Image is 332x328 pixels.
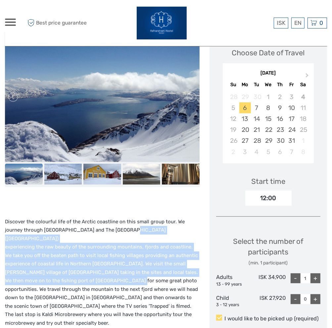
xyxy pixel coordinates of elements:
div: ISK 27,920 [251,294,286,308]
div: Not available Sunday, November 2nd, 2025 [227,146,239,157]
div: Choose Monday, October 20th, 2025 [239,124,251,135]
div: Choose Tuesday, November 4th, 2025 [251,146,262,157]
img: 9b75713b5b0a4b318822cb60acc28684_slider_thumbnail.jpeg [162,164,200,185]
div: Tu [251,80,262,89]
label: I would like to be picked up (required) [216,315,320,323]
div: Not available Saturday, October 11th, 2025 [297,102,309,113]
div: Choose Friday, October 10th, 2025 [286,102,297,113]
div: Choose Tuesday, October 7th, 2025 [251,102,262,113]
div: Choose Thursday, October 23rd, 2025 [274,124,286,135]
img: 20095c7d3ecd4f3ba9a8a99a5a9564cd_slider_thumbnail.jpeg [44,164,82,185]
div: + [310,294,320,304]
div: Sa [297,80,309,89]
button: Open LiveChat chat widget [76,10,84,18]
div: Not available Tuesday, September 30th, 2025 [251,91,262,102]
div: + [310,273,320,283]
div: Not available Saturday, November 1st, 2025 [297,135,309,146]
img: 896-e505d5f7-8100-4fa9-a811-edf3ac4bb06c_logo_big.jpg [137,7,187,39]
div: Not available Saturday, October 4th, 2025 [297,91,309,102]
button: Next Month [303,72,313,82]
div: Choose Thursday, October 16th, 2025 [274,113,286,124]
div: Child [216,294,251,308]
div: Not available Sunday, October 5th, 2025 [227,102,239,113]
span: Best price guarantee [26,18,87,28]
div: Not available Saturday, November 8th, 2025 [297,146,309,157]
div: Choose Friday, October 24th, 2025 [286,124,297,135]
img: 7e161131eaee4d6fbc2100d0245e6b3e_slider_thumbnail.jpeg [123,164,161,185]
div: 12:00 [245,191,292,206]
div: - [291,273,301,283]
div: Choose Wednesday, November 5th, 2025 [262,146,274,157]
div: Not available Sunday, October 19th, 2025 [227,124,239,135]
div: Su [227,80,239,89]
div: Adults [216,273,251,287]
div: - [291,294,301,304]
img: 1dc87fd904f54cbb928ce4f7239469b2_slider_thumbnail.jpeg [5,164,43,185]
div: Select the number of participants [216,236,320,266]
div: Choose Monday, October 6th, 2025 [239,102,251,113]
div: Choose Thursday, October 9th, 2025 [274,102,286,113]
div: Choose Date of Travel [232,48,305,58]
div: Choose Monday, October 27th, 2025 [239,135,251,146]
div: month 2025-10 [225,91,311,157]
div: Choose Thursday, October 30th, 2025 [274,135,286,146]
div: Not available Sunday, September 28th, 2025 [227,91,239,102]
div: Choose Wednesday, October 15th, 2025 [262,113,274,124]
div: Choose Wednesday, October 29th, 2025 [262,135,274,146]
div: Not available Wednesday, October 1st, 2025 [262,91,274,102]
div: Mo [239,80,251,89]
img: 1dc87fd904f54cbb928ce4f7239469b2_main_slider.jpeg [5,32,200,162]
div: Th [274,80,286,89]
div: Not available Thursday, October 2nd, 2025 [274,91,286,102]
img: 59f61d91757546f997611d7dfb68c8b1_slider_thumbnail.jpeg [83,164,121,185]
div: Not available Saturday, October 25th, 2025 [297,124,309,135]
div: Choose Tuesday, October 14th, 2025 [251,113,262,124]
div: Not available Monday, September 29th, 2025 [239,91,251,102]
div: Fr [286,80,297,89]
div: Choose Wednesday, October 8th, 2025 [262,102,274,113]
div: Choose Monday, November 3rd, 2025 [239,146,251,157]
p: Discover the colourful life of the Arctic coastline on this small group tour. We journey through ... [5,218,200,328]
div: [DATE] [223,70,314,77]
div: 13 - 99 years [216,281,251,288]
div: Choose Monday, October 13th, 2025 [239,113,251,124]
div: EN [291,18,305,28]
div: ISK 34,900 [251,273,286,287]
div: Choose Friday, November 7th, 2025 [286,146,297,157]
div: Choose Friday, October 17th, 2025 [286,113,297,124]
div: (min. 1 participant) [216,260,320,266]
div: Choose Thursday, November 6th, 2025 [274,146,286,157]
div: Choose Tuesday, October 21st, 2025 [251,124,262,135]
span: ISK [277,20,285,26]
div: Not available Saturday, October 18th, 2025 [297,113,309,124]
div: Not available Sunday, October 26th, 2025 [227,135,239,146]
p: We're away right now. Please check back later! [9,12,75,17]
div: Not available Sunday, October 12th, 2025 [227,113,239,124]
div: Not available Friday, October 3rd, 2025 [286,91,297,102]
div: We [262,80,274,89]
div: 3 - 12 years [216,302,251,308]
div: Choose Tuesday, October 28th, 2025 [251,135,262,146]
div: Choose Friday, October 31st, 2025 [286,135,297,146]
div: Start time [251,176,285,187]
span: 0 [318,20,324,26]
div: Choose Wednesday, October 22nd, 2025 [262,124,274,135]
